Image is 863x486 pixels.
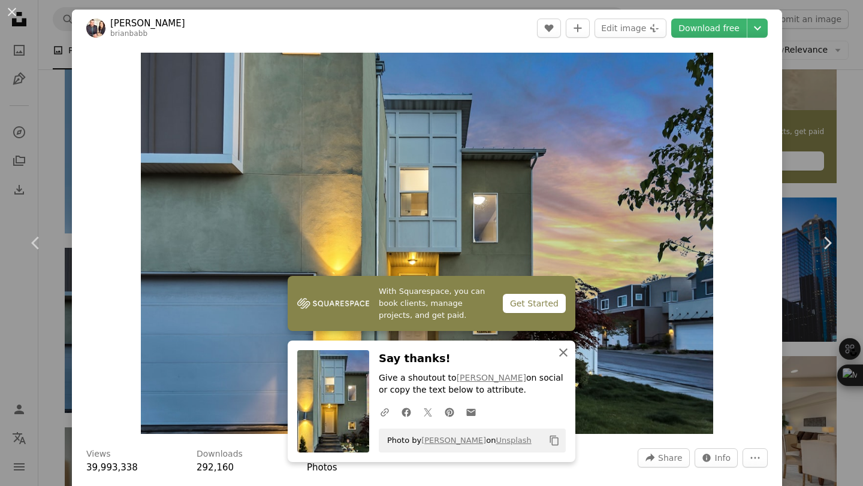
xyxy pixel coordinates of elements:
[695,448,738,467] button: Stats about this image
[715,449,731,467] span: Info
[743,448,768,467] button: More Actions
[671,19,747,38] a: Download free
[197,448,243,460] h3: Downloads
[457,373,526,382] a: [PERSON_NAME]
[439,400,460,424] a: Share on Pinterest
[379,285,493,321] span: With Squarespace, you can book clients, manage projects, and get paid.
[638,448,689,467] button: Share this image
[86,448,111,460] h3: Views
[496,436,531,445] a: Unsplash
[288,276,575,331] a: With Squarespace, you can book clients, manage projects, and get paid.Get Started
[141,53,713,434] img: outdoor lamps turned on
[537,19,561,38] button: Like
[197,462,234,473] span: 292,160
[141,53,713,434] button: Zoom in on this image
[503,294,566,313] div: Get Started
[417,400,439,424] a: Share on Twitter
[86,19,105,38] img: Go to Brian Babb's profile
[379,350,566,367] h3: Say thanks!
[379,372,566,396] p: Give a shoutout to on social or copy the text below to attribute.
[381,431,532,450] span: Photo by on
[86,462,138,473] span: 39,993,338
[747,19,768,38] button: Choose download size
[297,294,369,312] img: file-1747939142011-51e5cc87e3c9
[307,462,337,473] a: Photos
[566,19,590,38] button: Add to Collection
[595,19,666,38] button: Edit image
[110,29,147,38] a: brianbabb
[396,400,417,424] a: Share on Facebook
[791,186,863,300] a: Next
[110,17,185,29] a: [PERSON_NAME]
[421,436,486,445] a: [PERSON_NAME]
[544,430,565,451] button: Copy to clipboard
[658,449,682,467] span: Share
[460,400,482,424] a: Share over email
